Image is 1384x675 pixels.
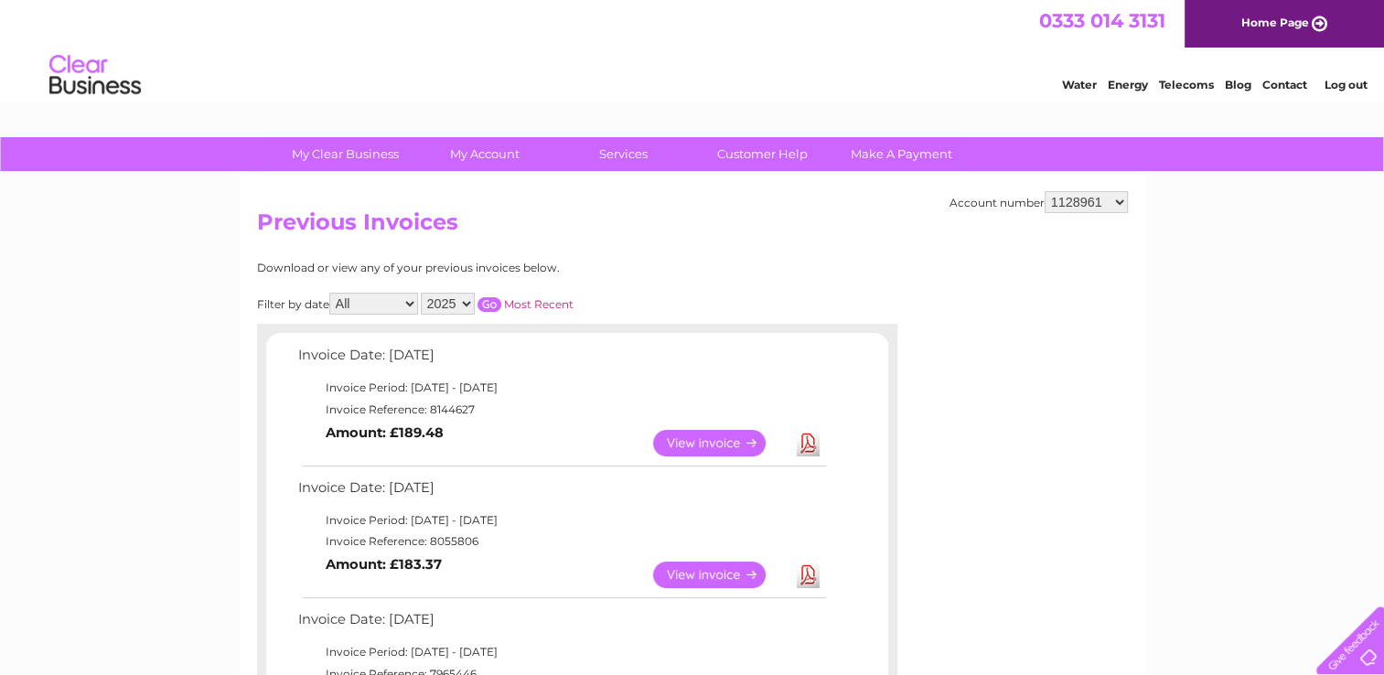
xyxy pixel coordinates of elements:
td: Invoice Date: [DATE] [294,476,829,509]
b: Amount: £183.37 [326,556,442,573]
a: Telecoms [1159,78,1214,91]
div: Download or view any of your previous invoices below. [257,262,737,274]
a: Customer Help [687,137,838,171]
td: Invoice Reference: 8144627 [294,399,829,421]
td: Invoice Period: [DATE] - [DATE] [294,377,829,399]
td: Invoice Date: [DATE] [294,607,829,641]
a: My Account [409,137,560,171]
a: Energy [1108,78,1148,91]
a: Download [797,562,820,588]
a: Water [1062,78,1097,91]
div: Account number [949,191,1128,213]
b: Amount: £189.48 [326,424,444,441]
td: Invoice Period: [DATE] - [DATE] [294,641,829,663]
div: Filter by date [257,293,737,315]
div: Clear Business is a trading name of Verastar Limited (registered in [GEOGRAPHIC_DATA] No. 3667643... [261,10,1125,89]
a: 0333 014 3131 [1039,9,1165,32]
td: Invoice Reference: 8055806 [294,530,829,552]
td: Invoice Period: [DATE] - [DATE] [294,509,829,531]
a: View [653,562,788,588]
td: Invoice Date: [DATE] [294,343,829,377]
h2: Previous Invoices [257,209,1128,244]
a: Blog [1225,78,1251,91]
a: Log out [1324,78,1367,91]
a: My Clear Business [270,137,421,171]
a: Most Recent [504,297,574,311]
a: Contact [1262,78,1307,91]
a: Download [797,430,820,456]
img: logo.png [48,48,142,103]
a: Services [548,137,699,171]
a: Make A Payment [826,137,977,171]
a: View [653,430,788,456]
